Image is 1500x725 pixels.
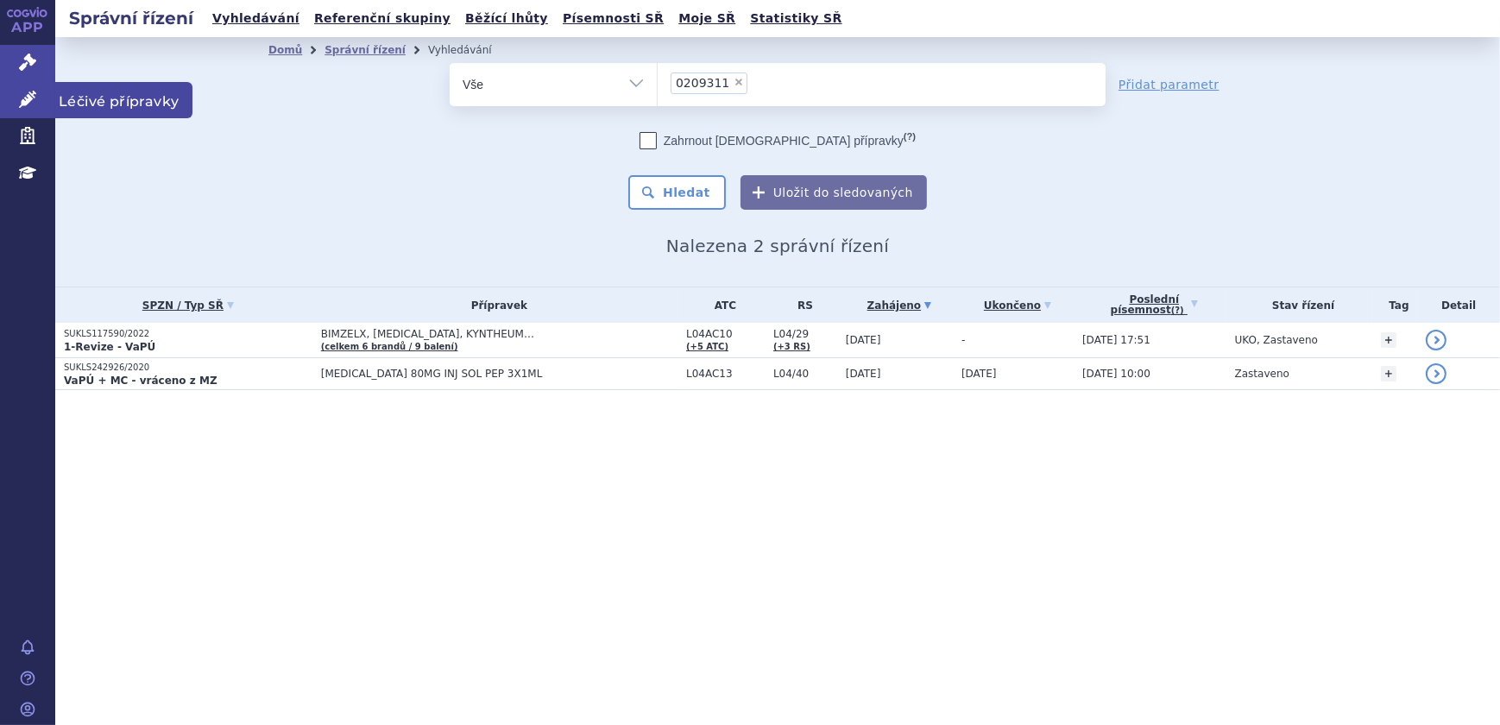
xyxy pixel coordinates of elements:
[1417,287,1500,323] th: Detail
[1235,368,1289,380] span: Zastaveno
[686,342,728,351] a: (+5 ATC)
[312,287,678,323] th: Přípravek
[640,132,916,149] label: Zahrnout [DEMOGRAPHIC_DATA] přípravky
[428,37,514,63] li: Vyhledávání
[1082,368,1150,380] span: [DATE] 10:00
[460,7,553,30] a: Běžící lhůty
[1381,366,1396,381] a: +
[55,6,207,30] h2: Správní řízení
[961,368,997,380] span: [DATE]
[765,287,837,323] th: RS
[734,77,744,87] span: ×
[1235,334,1318,346] span: UKO, Zastaveno
[961,293,1074,318] a: Ukončeno
[64,375,217,387] strong: VaPÚ + MC - vráceno z MZ
[309,7,456,30] a: Referenční skupiny
[628,175,726,210] button: Hledat
[1426,330,1446,350] a: detail
[207,7,305,30] a: Vyhledávání
[321,328,678,340] span: BIMZELX, [MEDICAL_DATA], KYNTHEUM…
[773,328,837,340] span: L04/29
[321,342,458,351] a: (celkem 6 brandů / 9 balení)
[846,368,881,380] span: [DATE]
[666,236,889,256] span: Nalezena 2 správní řízení
[745,7,847,30] a: Statistiky SŘ
[686,368,765,380] span: L04AC13
[268,44,302,56] a: Domů
[558,7,669,30] a: Písemnosti SŘ
[846,293,953,318] a: Zahájeno
[686,328,765,340] span: L04AC10
[741,175,927,210] button: Uložit do sledovaných
[1171,306,1184,316] abbr: (?)
[64,328,312,340] p: SUKLS117590/2022
[1082,334,1150,346] span: [DATE] 17:51
[676,77,729,89] span: 0209311
[846,334,881,346] span: [DATE]
[1226,287,1372,323] th: Stav řízení
[1426,363,1446,384] a: detail
[55,82,192,118] span: Léčivé přípravky
[904,131,916,142] abbr: (?)
[753,72,762,93] input: 0209311
[961,334,965,346] span: -
[673,7,741,30] a: Moje SŘ
[1381,332,1396,348] a: +
[64,362,312,374] p: SUKLS242926/2020
[64,341,155,353] strong: 1-Revize - VaPÚ
[1372,287,1418,323] th: Tag
[321,368,678,380] span: [MEDICAL_DATA] 80MG INJ SOL PEP 3X1ML
[773,342,810,351] a: (+3 RS)
[64,293,312,318] a: SPZN / Typ SŘ
[325,44,406,56] a: Správní řízení
[678,287,765,323] th: ATC
[1082,287,1226,323] a: Poslednípísemnost(?)
[1119,76,1220,93] a: Přidat parametr
[773,368,837,380] span: L04/40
